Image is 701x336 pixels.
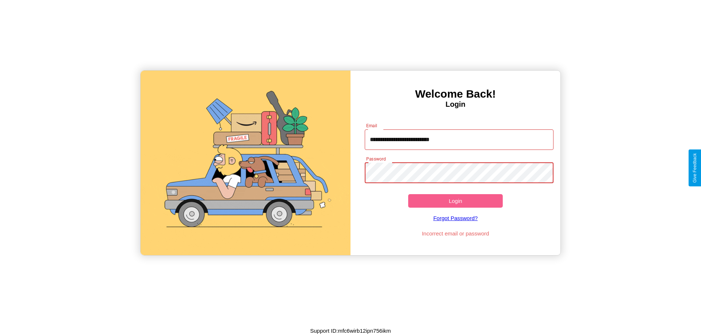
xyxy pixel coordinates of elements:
h4: Login [350,100,560,109]
a: Forgot Password? [361,208,550,229]
p: Support ID: mfc6wirb12ipn756ikm [310,326,391,336]
label: Password [366,156,386,162]
h3: Welcome Back! [350,88,560,100]
label: Email [366,122,378,129]
button: Login [408,194,503,208]
img: gif [141,71,350,255]
p: Incorrect email or password [361,229,550,238]
div: Give Feedback [692,153,697,183]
